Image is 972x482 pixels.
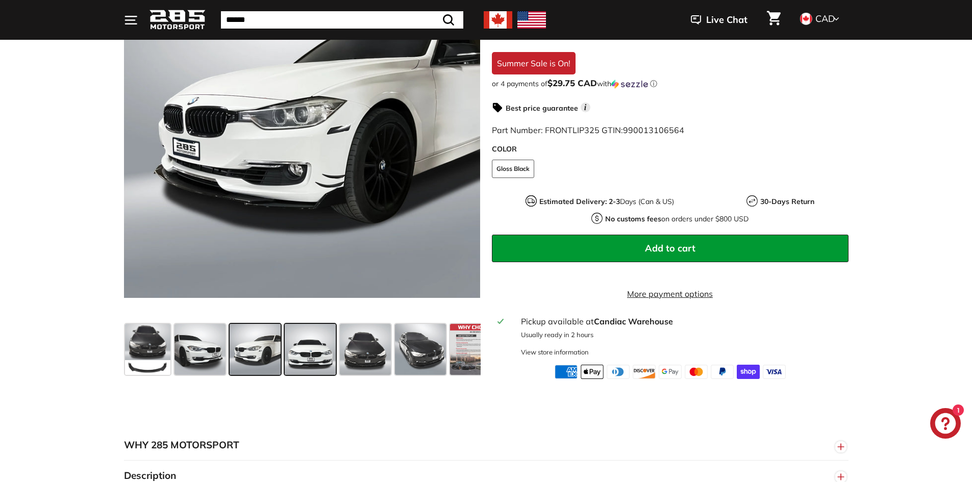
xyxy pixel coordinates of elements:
p: Days (Can & US) [539,196,674,207]
p: on orders under $800 USD [605,214,749,224]
strong: Best price guarantee [506,104,578,113]
img: diners_club [607,365,630,379]
label: COLOR [492,144,849,155]
a: More payment options [492,288,849,300]
button: Add to cart [492,235,849,262]
div: Pickup available at [521,315,842,327]
strong: No customs fees [605,214,661,223]
span: Add to cart [645,242,695,254]
img: google_pay [659,365,682,379]
inbox-online-store-chat: Shopify online store chat [927,408,964,441]
p: Usually ready in 2 hours [521,330,842,340]
a: Cart [761,3,787,37]
img: american_express [555,365,578,379]
img: Sezzle [611,80,648,89]
img: visa [763,365,786,379]
img: master [685,365,708,379]
div: Summer Sale is On! [492,52,576,74]
img: paypal [711,365,734,379]
strong: Estimated Delivery: 2-3 [539,197,620,206]
div: View store information [521,347,589,357]
div: or 4 payments of$29.75 CADwithSezzle Click to learn more about Sezzle [492,79,849,89]
span: Live Chat [706,13,747,27]
button: WHY 285 MOTORSPORT [124,430,849,461]
input: Search [221,11,463,29]
strong: 30-Days Return [760,197,814,206]
span: $29.75 CAD [547,78,597,88]
span: i [581,103,590,112]
div: or 4 payments of with [492,79,849,89]
span: CAD [815,13,835,24]
img: discover [633,365,656,379]
strong: Candiac Warehouse [594,316,673,326]
span: 990013106564 [623,125,684,135]
span: $119.00 CAD [492,25,578,42]
img: apple_pay [581,365,604,379]
span: Part Number: FRONTLIP325 GTIN: [492,125,684,135]
button: Live Chat [678,7,761,33]
img: shopify_pay [737,365,760,379]
img: Logo_285_Motorsport_areodynamics_components [149,8,206,32]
